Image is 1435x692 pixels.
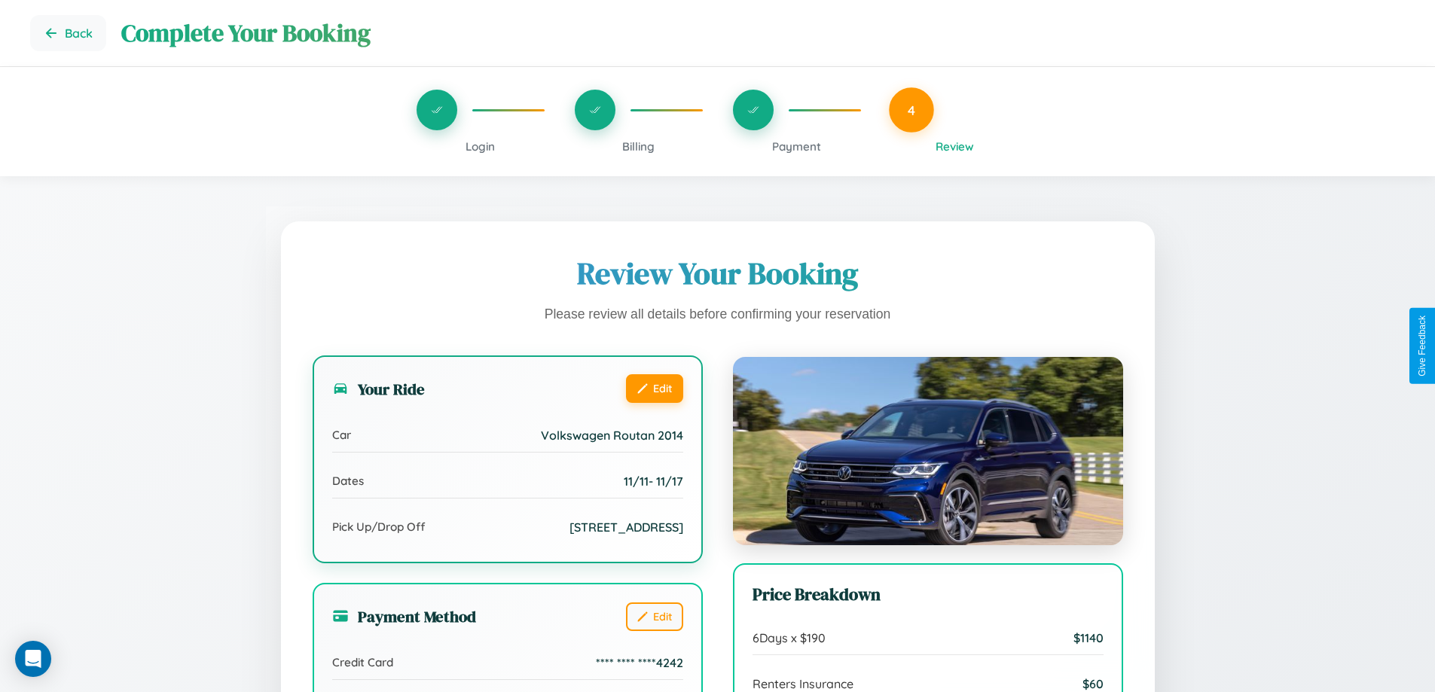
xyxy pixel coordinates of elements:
span: 6 Days x $ 190 [753,630,826,645]
span: Credit Card [332,655,393,669]
h1: Complete Your Booking [121,17,1405,50]
div: Give Feedback [1417,316,1427,376]
span: Pick Up/Drop Off [332,520,426,534]
span: Billing [622,139,655,154]
span: Volkswagen Routan 2014 [541,428,683,443]
span: Dates [332,474,364,488]
span: Login [466,139,495,154]
span: $ 1140 [1073,630,1104,645]
img: Volkswagen Routan [733,357,1123,545]
span: Payment [772,139,821,154]
span: 11 / 11 - 11 / 17 [624,474,683,489]
h3: Payment Method [332,605,476,627]
h3: Your Ride [332,378,425,400]
button: Edit [626,374,683,403]
h3: Price Breakdown [753,583,1104,606]
h1: Review Your Booking [313,253,1123,294]
p: Please review all details before confirming your reservation [313,303,1123,327]
span: Car [332,428,351,442]
span: [STREET_ADDRESS] [569,520,683,535]
span: Renters Insurance [753,676,853,691]
div: Open Intercom Messenger [15,641,51,677]
span: Review [936,139,974,154]
span: 4 [908,102,915,118]
span: $ 60 [1082,676,1104,691]
button: Go back [30,15,106,51]
button: Edit [626,602,683,631]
